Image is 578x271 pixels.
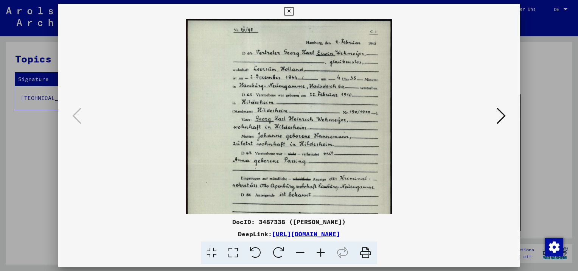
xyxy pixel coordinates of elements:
[58,217,520,226] div: DocID: 3487338 ([PERSON_NAME])
[545,238,563,256] img: Zustimmung ändern
[58,229,520,238] div: DeepLink:
[272,230,340,238] a: [URL][DOMAIN_NAME]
